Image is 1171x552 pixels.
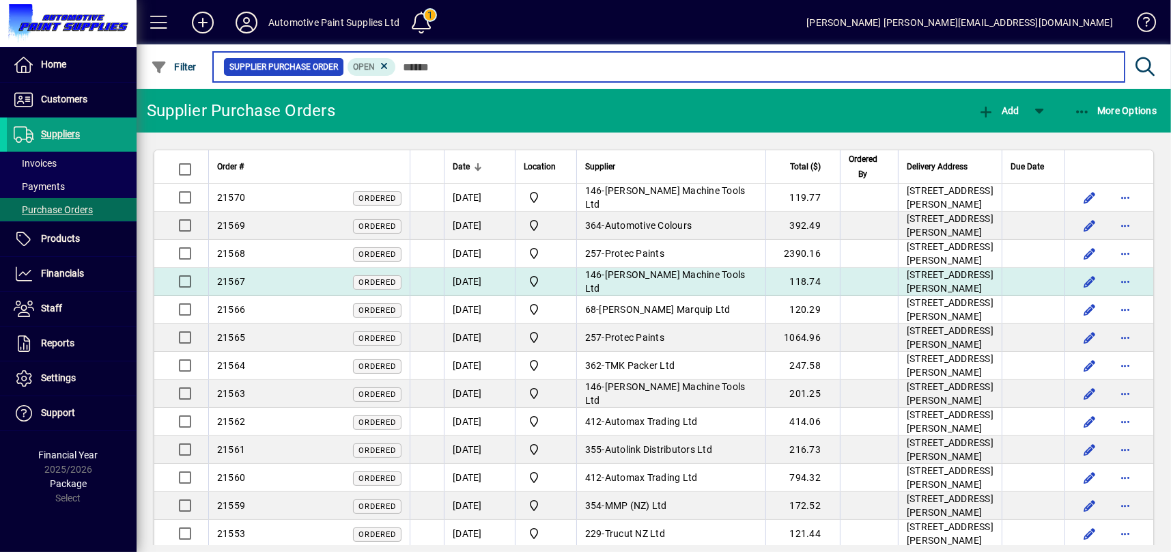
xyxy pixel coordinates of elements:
span: Ordered [358,306,396,315]
span: 21562 [217,416,245,427]
span: 21570 [217,192,245,203]
span: Automotive Paint Supplies Ltd [524,189,568,206]
td: - [576,492,766,520]
span: Staff [41,303,62,314]
span: Ordered [358,278,396,287]
td: [STREET_ADDRESS][PERSON_NAME] [898,492,1002,520]
span: 257 [585,332,602,343]
span: 21569 [217,220,245,231]
span: Automotive Paint Supplies Ltd [524,301,568,318]
span: Order # [217,159,244,174]
button: Edit [1079,215,1101,236]
span: 354 [585,500,602,511]
td: - [576,436,766,464]
td: [DATE] [444,324,515,352]
td: [STREET_ADDRESS][PERSON_NAME] [898,268,1002,296]
div: Supplier [585,159,758,174]
button: More options [1114,411,1136,432]
a: Support [7,396,137,430]
span: Location [524,159,556,174]
button: More options [1114,523,1136,544]
span: Payments [14,181,65,192]
td: [STREET_ADDRESS][PERSON_NAME] [898,352,1002,380]
button: Edit [1079,411,1101,432]
span: 68 [585,304,597,315]
span: Automotive Paint Supplies Ltd [524,217,568,234]
span: 355 [585,444,602,455]
span: Ordered [358,250,396,259]
span: 21566 [217,304,245,315]
span: More Options [1074,105,1157,116]
button: Edit [1079,383,1101,404]
button: Edit [1079,327,1101,348]
span: 21564 [217,360,245,371]
span: 229 [585,528,602,539]
span: Home [41,59,66,70]
span: 257 [585,248,602,259]
span: 21561 [217,444,245,455]
div: Supplier Purchase Orders [147,100,335,122]
span: Automax Trading Ltd [605,472,698,483]
span: Purchase Orders [14,204,93,215]
span: Ordered [358,390,396,399]
td: [STREET_ADDRESS][PERSON_NAME] [898,408,1002,436]
td: 794.32 [765,464,840,492]
td: 118.74 [765,268,840,296]
td: [DATE] [444,296,515,324]
span: Delivery Address [907,159,968,174]
span: [PERSON_NAME] Marquip Ltd [599,304,731,315]
span: 21565 [217,332,245,343]
span: [PERSON_NAME] Machine Tools Ltd [585,269,746,294]
span: Automotive Colours [605,220,692,231]
span: 146 [585,185,602,196]
td: [STREET_ADDRESS][PERSON_NAME] [898,380,1002,408]
span: 21567 [217,276,245,287]
td: - [576,268,766,296]
td: [STREET_ADDRESS][PERSON_NAME] [898,184,1002,212]
button: Edit [1079,495,1101,516]
button: More options [1114,327,1136,348]
span: TMK Packer Ltd [605,360,675,371]
span: 412 [585,472,602,483]
td: 121.44 [765,520,840,548]
button: More options [1114,215,1136,236]
a: Settings [7,361,137,396]
td: - [576,464,766,492]
td: 119.77 [765,184,840,212]
td: [STREET_ADDRESS][PERSON_NAME] [898,324,1002,352]
td: 414.06 [765,408,840,436]
span: Date [453,159,470,174]
td: - [576,520,766,548]
span: Automotive Paint Supplies Ltd [524,329,568,346]
mat-chip: Completion Status: Open [348,58,396,76]
button: Edit [1079,271,1101,292]
td: 201.25 [765,380,840,408]
span: Automax Trading Ltd [605,416,698,427]
a: Customers [7,83,137,117]
td: [STREET_ADDRESS][PERSON_NAME] [898,240,1002,268]
span: Supplier [585,159,615,174]
span: Ordered [358,474,396,483]
td: [DATE] [444,212,515,240]
span: Financial Year [39,450,98,460]
a: Reports [7,327,137,361]
span: 21553 [217,528,245,539]
button: More options [1114,467,1136,488]
button: More options [1114,355,1136,376]
a: Financials [7,257,137,291]
span: Ordered [358,446,396,455]
div: [PERSON_NAME] [PERSON_NAME][EMAIL_ADDRESS][DOMAIN_NAME] [806,12,1113,33]
td: - [576,380,766,408]
td: 216.73 [765,436,840,464]
button: Edit [1079,523,1101,544]
div: Date [453,159,507,174]
td: [DATE] [444,380,515,408]
button: Edit [1079,439,1101,460]
span: Due Date [1011,159,1044,174]
div: Location [524,159,568,174]
span: Automotive Paint Supplies Ltd [524,245,568,262]
span: Automotive Paint Supplies Ltd [524,497,568,514]
span: 146 [585,269,602,280]
span: 412 [585,416,602,427]
span: Trucut NZ Ltd [605,528,665,539]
